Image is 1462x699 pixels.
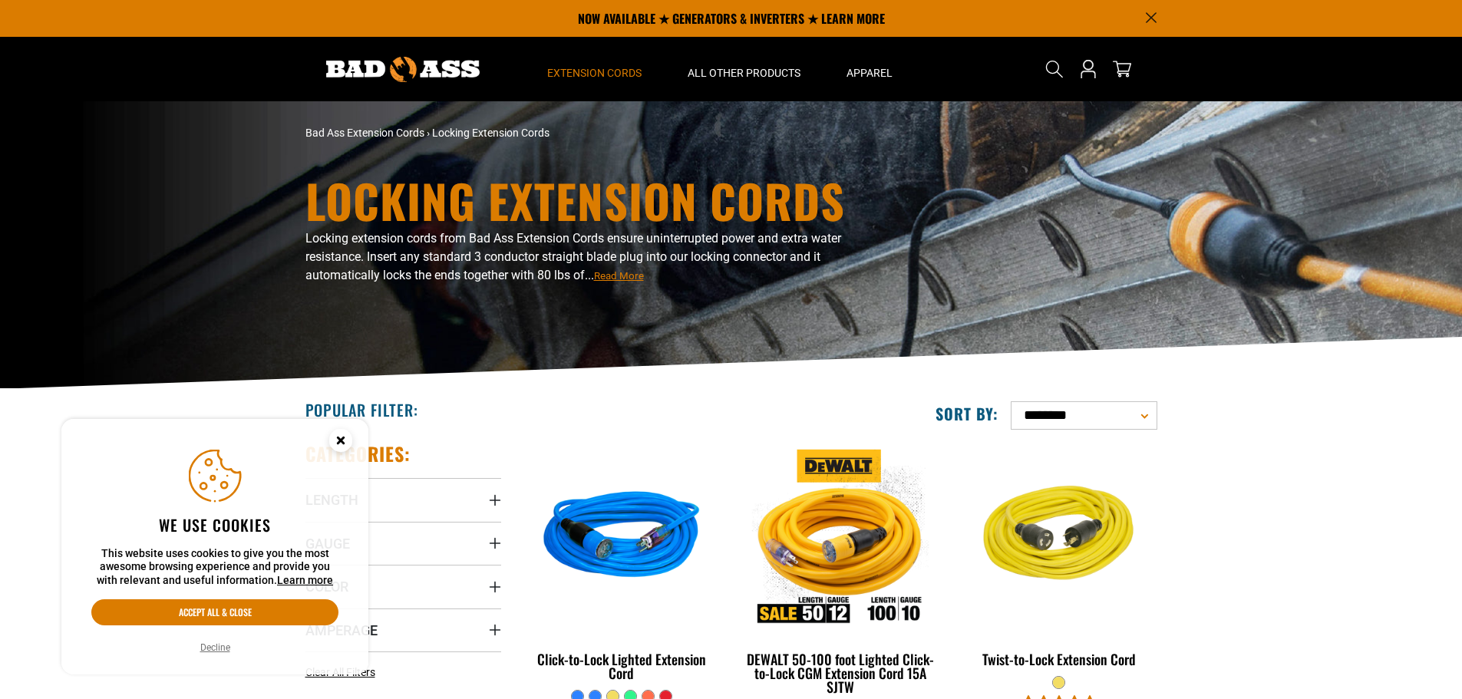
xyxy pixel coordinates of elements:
[61,419,368,675] aside: Cookie Consent
[91,515,338,535] h2: We use cookies
[961,442,1157,675] a: yellow Twist-to-Lock Extension Cord
[305,177,866,223] h1: Locking Extension Cords
[277,574,333,586] a: Learn more
[305,127,424,139] a: Bad Ass Extension Cords
[91,599,338,625] button: Accept all & close
[326,57,480,82] img: Bad Ass Extension Cords
[823,37,916,101] summary: Apparel
[305,666,375,678] span: Clear All Filters
[524,37,665,101] summary: Extension Cords
[547,66,642,80] span: Extension Cords
[665,37,823,101] summary: All Other Products
[847,66,893,80] span: Apparel
[961,652,1157,666] div: Twist-to-Lock Extension Cord
[91,547,338,588] p: This website uses cookies to give you the most awesome browsing experience and provide you with r...
[936,404,998,424] label: Sort by:
[524,442,720,689] a: blue Click-to-Lock Lighted Extension Cord
[305,522,501,565] summary: Gauge
[305,608,501,651] summary: Amperage
[742,652,938,694] div: DEWALT 50-100 foot Lighted Click-to-Lock CGM Extension Cord 15A SJTW
[594,270,644,282] span: Read More
[427,127,430,139] span: ›
[305,478,501,521] summary: Length
[744,450,937,626] img: DEWALT 50-100 foot Lighted Click-to-Lock CGM Extension Cord 15A SJTW
[688,66,800,80] span: All Other Products
[1042,57,1067,81] summary: Search
[305,400,418,420] h2: Popular Filter:
[432,127,549,139] span: Locking Extension Cords
[962,450,1156,626] img: yellow
[525,450,718,626] img: blue
[305,231,841,282] span: Locking extension cords from Bad Ass Extension Cords ensure uninterrupted power and extra water r...
[196,640,235,655] button: Decline
[305,125,866,141] nav: breadcrumbs
[524,652,720,680] div: Click-to-Lock Lighted Extension Cord
[305,565,501,608] summary: Color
